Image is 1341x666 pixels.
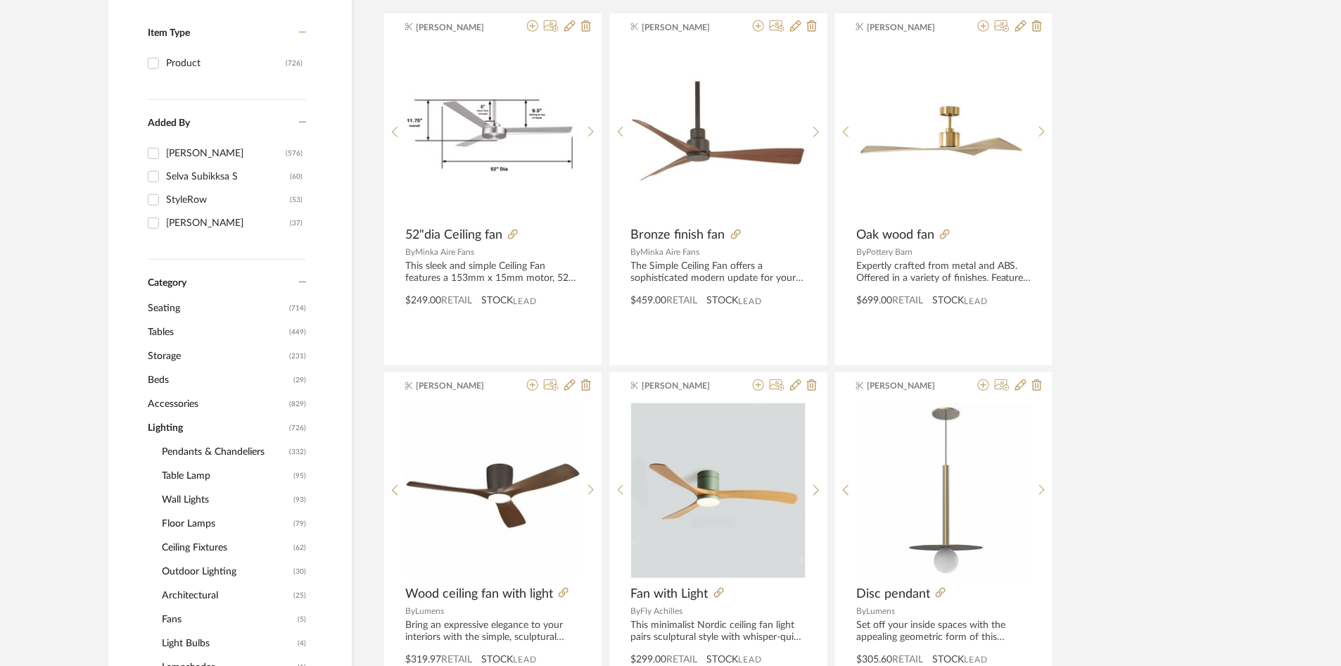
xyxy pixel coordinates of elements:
img: Disc pendant [857,403,1031,578]
span: [PERSON_NAME] [417,379,505,392]
span: Retail [441,655,472,665]
span: Seating [148,296,286,320]
span: Floor Lamps [162,512,290,536]
span: Fly Achilles [641,607,683,615]
img: Wood ceiling fan with light [406,403,580,578]
span: Ceiling Fixtures [162,536,290,560]
div: Product [166,52,286,75]
span: (332) [289,441,306,463]
span: Lead [964,655,988,665]
span: Added By [148,118,190,128]
span: (726) [289,417,306,439]
div: Expertly crafted from metal and ABS. Offered in a variety of finishes. Features include: 6 speeds... [856,260,1031,284]
span: Lead [739,296,763,306]
span: By [631,248,641,256]
span: (4) [298,632,306,655]
span: Lighting [148,416,286,440]
span: $305.60 [856,655,892,665]
div: (37) [290,212,303,234]
span: Accessories [148,392,286,416]
span: $459.00 [631,296,667,306]
div: Set off your inside spaces with the appealing geometric form of this pendant. A simple fixture at... [856,620,1031,643]
span: (5) [298,608,306,631]
span: Bronze finish fan [631,227,725,243]
span: Lead [513,655,537,665]
span: Disc pendant [856,586,930,602]
div: This sleek and simple Ceiling Fan features a 153mm x 15mm motor, 52 inch blade span, and 22 degre... [405,260,580,284]
div: [PERSON_NAME] [166,142,286,165]
span: STOCK [481,294,513,308]
span: (30) [293,560,306,583]
span: By [856,607,866,615]
span: Tables [148,320,286,344]
div: Selva Subikksa S [166,165,290,188]
span: Outdoor Lighting [162,560,290,584]
span: [PERSON_NAME] [642,21,730,34]
span: (29) [293,369,306,391]
div: Bring an expressive elegance to your interiors with the simple, sculptural styling of this Ceilin... [405,620,580,643]
span: Fan with Light [631,586,708,602]
img: Bronze finish fan [631,44,806,219]
span: (25) [293,584,306,607]
span: [PERSON_NAME] [867,21,956,34]
span: Lumens [866,607,895,615]
span: Retail [667,296,698,306]
span: Lumens [415,607,444,615]
img: 52"dia Ceiling fan [406,44,580,219]
div: (726) [286,52,303,75]
span: Lead [739,655,763,665]
span: Table Lamp [162,464,290,488]
span: By [405,248,415,256]
div: StyleRow [166,189,290,211]
div: [PERSON_NAME] [166,212,290,234]
span: Pendants & Chandeliers [162,440,286,464]
span: Retail [892,296,923,306]
span: Lead [964,296,988,306]
span: (449) [289,321,306,344]
span: Light Bulbs [162,632,294,655]
span: Beds [148,368,290,392]
div: (60) [290,165,303,188]
span: $299.00 [631,655,667,665]
span: Oak wood fan [856,227,934,243]
span: By [405,607,415,615]
span: Architectural [162,584,290,608]
span: (93) [293,489,306,511]
img: Fan with Light [631,403,806,578]
span: Minka Aire Fans [415,248,474,256]
span: By [856,248,866,256]
span: Item Type [148,28,190,38]
span: 52"dia Ceiling fan [405,227,502,243]
span: Retail [892,655,923,665]
span: [PERSON_NAME] [417,21,505,34]
span: Pottery Barn [866,248,913,256]
span: $249.00 [405,296,441,306]
span: By [631,607,641,615]
span: (829) [289,393,306,415]
span: Retail [667,655,698,665]
span: Retail [441,296,472,306]
div: This minimalist Nordic ceiling fan light pairs sculptural style with whisper-quiet airflow. With ... [631,620,806,643]
img: Oak wood fan [857,53,1031,210]
span: (95) [293,465,306,487]
span: (62) [293,536,306,559]
span: Storage [148,344,286,368]
span: Lead [513,296,537,306]
span: Category [148,277,186,289]
span: (231) [289,345,306,367]
span: STOCK [707,294,739,308]
span: Wall Lights [162,488,290,512]
span: [PERSON_NAME] [867,379,956,392]
div: The Simple Ceiling Fan offers a sophisticated modern update for your indoor or outdoor space with... [631,260,806,284]
span: Minka Aire Fans [641,248,700,256]
span: (714) [289,297,306,320]
div: (576) [286,142,303,165]
span: STOCK [932,294,964,308]
span: Fans [162,608,294,632]
span: [PERSON_NAME] [642,379,730,392]
span: $319.97 [405,655,441,665]
div: (53) [290,189,303,211]
span: (79) [293,513,306,535]
span: $699.00 [856,296,892,306]
span: Wood ceiling fan with light [405,586,553,602]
